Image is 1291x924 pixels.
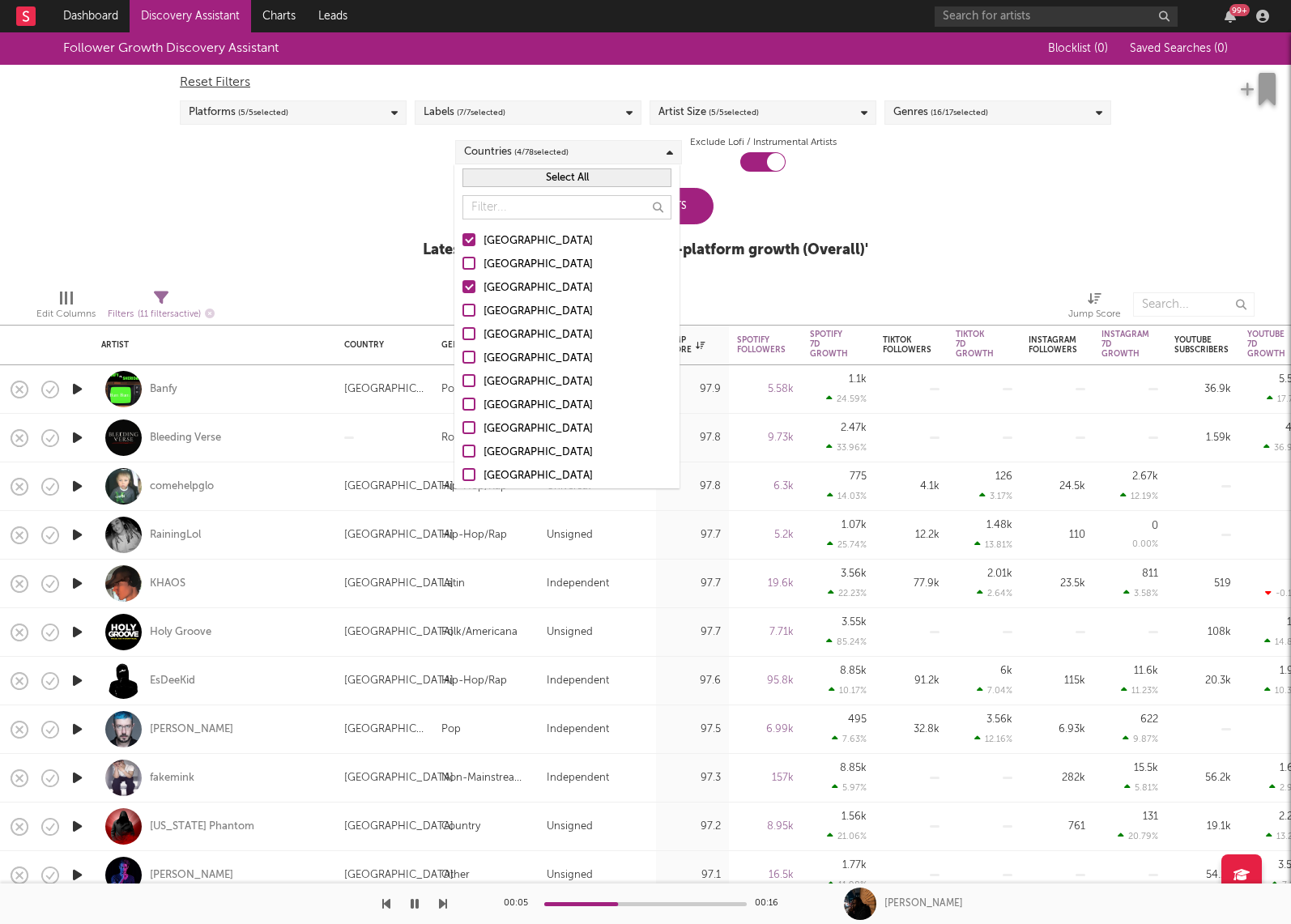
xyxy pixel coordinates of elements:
div: Unsigned [547,526,593,545]
input: Search... [1133,292,1255,317]
div: 9.87 % [1123,734,1158,744]
div: [GEOGRAPHIC_DATA] [484,349,671,368]
div: 85.24 % [826,637,867,647]
div: 97.6 [664,671,721,691]
div: Jump Score [1068,304,1121,324]
button: Select All [462,168,671,187]
div: [GEOGRAPHIC_DATA] [344,671,454,691]
div: Other [441,866,470,885]
div: 24.59 % [826,394,867,404]
div: 00:16 [755,894,787,913]
span: ( 0 ) [1214,43,1228,54]
div: Artist [101,340,320,350]
div: [GEOGRAPHIC_DATA] [344,720,425,739]
div: [GEOGRAPHIC_DATA] [484,255,671,275]
div: 108k [1174,623,1231,642]
div: Independent [547,574,609,594]
div: [PERSON_NAME] [884,896,963,911]
div: 3.58 % [1123,588,1158,598]
div: 10.17 % [829,685,867,696]
div: 97.7 [664,623,721,642]
div: [GEOGRAPHIC_DATA] [484,232,671,251]
div: Artist Size [658,103,759,122]
div: [GEOGRAPHIC_DATA] [484,302,671,321]
div: 97.3 [664,769,721,788]
div: Unsigned [547,623,593,642]
div: Non-Mainstream Electronic [441,769,530,788]
div: 1.56k [841,811,867,822]
div: Tiktok Followers [883,335,931,355]
span: ( 11 filters active) [138,310,201,319]
div: 157k [737,769,794,788]
div: 20.79 % [1118,831,1158,841]
div: 8.85k [840,666,867,676]
div: Holy Groove [150,625,211,640]
a: [PERSON_NAME] [150,722,233,737]
div: Hip-Hop/Rap [441,671,507,691]
div: 1.59k [1174,428,1231,448]
div: 811 [1142,568,1158,579]
div: 56.2k [1174,769,1231,788]
div: 00:05 [504,894,536,913]
div: 14.03 % [827,491,867,501]
div: Independent [547,671,609,691]
a: KHAOS [150,577,185,591]
div: Pop [441,720,461,739]
div: 13.81 % [974,539,1012,550]
a: Banfy [150,382,177,397]
div: 99 + [1229,4,1250,16]
div: Jump Score [664,335,705,355]
div: Pop [441,380,461,399]
div: Spotify 7D Growth [810,330,848,359]
div: 95.8k [737,671,794,691]
div: [GEOGRAPHIC_DATA] [484,466,671,486]
div: 1.1k [849,374,867,385]
div: 5.58k [737,380,794,399]
div: [GEOGRAPHIC_DATA] [344,526,454,545]
a: comehelpglo [150,479,214,494]
div: 6.93k [1029,720,1085,739]
div: 8.95k [737,817,794,837]
div: 1.77k [842,860,867,871]
div: 1.07k [841,520,867,530]
div: 19.6k [737,574,794,594]
div: 21.06 % [827,831,867,841]
div: 15.5k [1134,763,1158,773]
a: fakemink [150,771,194,786]
div: Genres [893,103,988,122]
div: 5.2k [737,526,794,545]
div: 11.98 % [828,879,867,890]
div: [GEOGRAPHIC_DATA] [344,817,454,837]
div: [GEOGRAPHIC_DATA] [344,380,425,399]
div: 12.19 % [1120,491,1158,501]
div: YouTube Subscribers [1174,335,1229,355]
a: EsDeeKid [150,674,195,688]
div: Independent [547,720,609,739]
div: 0 [1152,521,1158,531]
div: [GEOGRAPHIC_DATA] [484,443,671,462]
a: RainingLol [150,528,201,543]
div: [GEOGRAPHIC_DATA] [344,623,454,642]
div: 11.23 % [1121,685,1158,696]
div: 33.96 % [826,442,867,453]
div: Latest Results for Your Search ' Cross-platform growth (Overall) ' [423,241,868,260]
div: 519 [1174,574,1231,594]
div: Labels [424,103,505,122]
div: Jump Score [1068,284,1121,331]
div: 761 [1029,817,1085,837]
div: 2.67k [1132,471,1158,482]
div: 54.1k [1174,866,1231,885]
div: 97.5 [664,720,721,739]
div: Tiktok 7D Growth [956,330,994,359]
div: Countries [464,143,569,162]
div: Folk/Americana [441,623,518,642]
a: [PERSON_NAME] [150,868,233,883]
div: 3.56k [841,568,867,579]
div: 20.3k [1174,671,1231,691]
